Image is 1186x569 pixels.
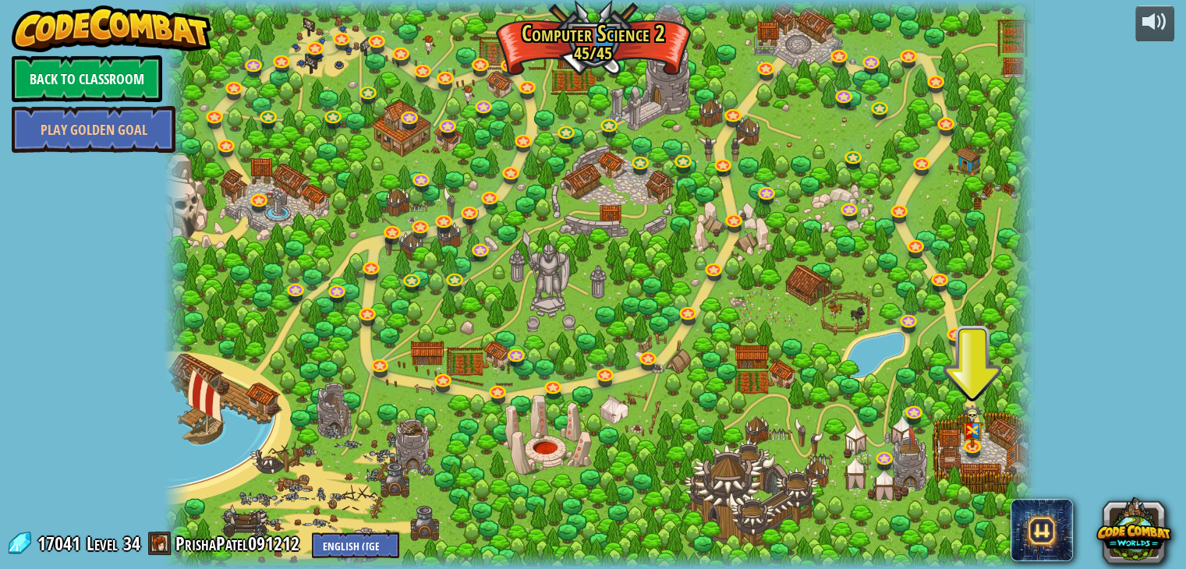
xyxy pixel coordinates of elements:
span: 34 [123,531,140,556]
a: Back to Classroom [12,55,162,102]
img: level-banner-multiplayer.png [962,405,984,447]
span: 17041 [37,531,85,556]
img: CodeCombat - Learn how to code by playing a game [12,5,211,52]
span: Level [87,531,118,557]
a: Play Golden Goal [12,106,175,153]
button: Adjust volume [1135,5,1174,42]
a: PrishaPatel091212 [175,531,304,556]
